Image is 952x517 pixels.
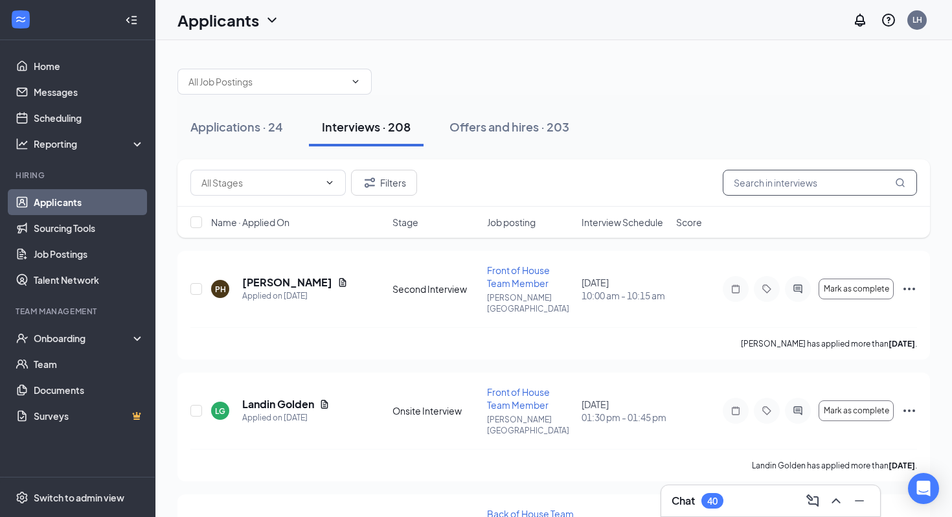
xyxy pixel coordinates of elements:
svg: Tag [759,406,775,416]
svg: Minimize [852,493,867,509]
a: Applicants [34,189,144,215]
svg: Settings [16,491,28,504]
span: 01:30 pm - 01:45 pm [582,411,668,424]
div: LG [215,406,225,417]
div: Second Interview [392,282,479,295]
div: 40 [707,496,718,507]
input: All Job Postings [188,75,345,89]
div: Applications · 24 [190,119,283,135]
span: Interview Schedule [582,216,663,229]
div: Reporting [34,137,145,150]
span: Score [676,216,702,229]
a: Sourcing Tools [34,215,144,241]
svg: Analysis [16,137,28,150]
p: Landin Golden has applied more than . [752,460,917,471]
div: [DATE] [582,398,668,424]
svg: Note [728,284,743,294]
a: Home [34,53,144,79]
svg: ChevronDown [350,76,361,87]
div: LH [912,14,922,25]
svg: ComposeMessage [805,493,821,509]
svg: WorkstreamLogo [14,13,27,26]
div: Applied on [DATE] [242,411,330,424]
svg: Document [337,277,348,288]
span: Stage [392,216,418,229]
button: Mark as complete [819,279,894,299]
a: Talent Network [34,267,144,293]
p: [PERSON_NAME] has applied more than . [741,338,917,349]
div: [DATE] [582,276,668,302]
svg: Notifications [852,12,868,28]
b: [DATE] [889,339,915,349]
svg: Note [728,406,743,416]
div: Interviews · 208 [322,119,411,135]
h3: Chat [672,494,695,508]
input: Search in interviews [723,170,917,196]
button: Filter Filters [351,170,417,196]
a: Job Postings [34,241,144,267]
svg: QuestionInfo [881,12,896,28]
svg: MagnifyingGlass [895,178,905,188]
button: ChevronUp [826,490,846,511]
a: Scheduling [34,105,144,131]
svg: Filter [362,175,378,190]
a: SurveysCrown [34,403,144,429]
h5: Landin Golden [242,397,314,411]
p: [PERSON_NAME][GEOGRAPHIC_DATA] [487,292,574,314]
a: Messages [34,79,144,105]
div: Hiring [16,170,142,181]
span: Mark as complete [824,406,889,415]
svg: ChevronDown [324,178,335,188]
span: Front of House Team Member [487,386,550,411]
h5: [PERSON_NAME] [242,275,332,290]
svg: Ellipses [901,403,917,419]
div: Switch to admin view [34,491,124,504]
button: Mark as complete [819,400,894,421]
b: [DATE] [889,461,915,470]
button: Minimize [849,490,870,511]
div: Onboarding [34,332,133,345]
p: [PERSON_NAME][GEOGRAPHIC_DATA] [487,414,574,436]
svg: ChevronUp [828,493,844,509]
svg: ChevronDown [264,12,280,28]
button: ComposeMessage [802,490,823,511]
span: Front of House Team Member [487,264,550,289]
div: Onsite Interview [392,404,479,417]
div: Team Management [16,306,142,317]
span: 10:00 am - 10:15 am [582,289,668,302]
svg: Document [319,399,330,409]
span: Name · Applied On [211,216,289,229]
input: All Stages [201,176,319,190]
a: Documents [34,377,144,403]
svg: UserCheck [16,332,28,345]
svg: Collapse [125,14,138,27]
h1: Applicants [177,9,259,31]
svg: ActiveChat [790,284,806,294]
div: PH [215,284,226,295]
svg: ActiveChat [790,406,806,416]
div: Open Intercom Messenger [908,473,939,504]
svg: Tag [759,284,775,294]
svg: Ellipses [901,281,917,297]
div: Offers and hires · 203 [449,119,569,135]
span: Job posting [487,216,536,229]
a: Team [34,351,144,377]
span: Mark as complete [824,284,889,293]
div: Applied on [DATE] [242,290,348,303]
